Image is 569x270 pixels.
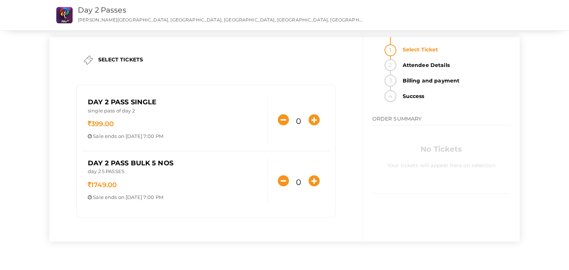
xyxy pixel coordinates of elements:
[98,56,143,63] label: SELECT TICKETS
[78,6,126,14] a: Day 2 Passes
[78,17,362,23] p: [PERSON_NAME][GEOGRAPHIC_DATA], [GEOGRAPHIC_DATA], [GEOGRAPHIC_DATA], [GEOGRAPHIC_DATA], [GEOGRAP...
[372,115,422,122] span: ORDER SUMMARY
[93,194,104,200] span: Sale
[398,44,510,55] strong: Select Ticket
[84,55,93,65] img: ticket.png
[88,120,114,128] span: 399.00
[398,90,510,102] strong: Success
[88,194,262,201] p: ends on [DATE] 7:00 PM
[93,133,104,139] span: Sale
[88,98,156,106] span: Day 2 Pass Single
[398,75,510,87] strong: Billing and payment
[88,107,262,116] p: single pass of day 2
[420,145,462,153] b: No Tickets
[88,181,117,189] span: 1749.00
[56,7,73,23] img: ROG1HZJP_small.png
[88,168,262,177] p: day 2 5 PASSES
[398,59,510,71] strong: Attendee Details
[88,159,173,167] span: Day 2 Pass Bulk 5 Nos
[387,156,496,169] label: Your tickets will appear here on selection
[88,133,262,140] p: ends on [DATE] 7:00 PM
